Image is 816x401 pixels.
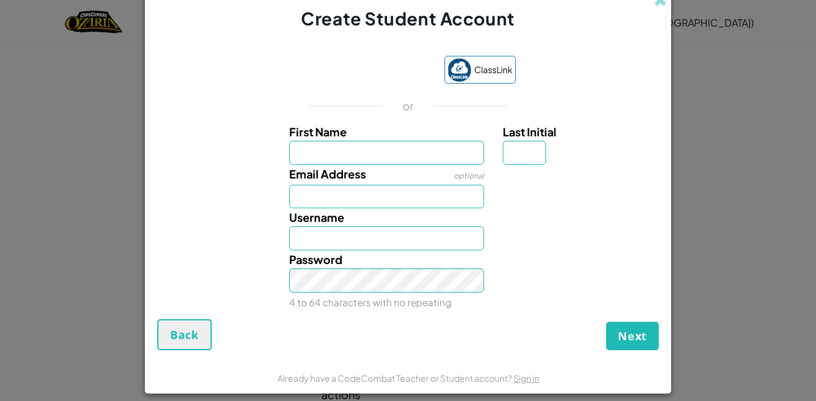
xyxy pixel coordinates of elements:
span: First Name [289,125,347,139]
iframe: Sign in with Google Button [294,58,438,85]
small: 4 to 64 characters with no repeating [289,296,451,308]
button: Next [606,322,659,350]
span: Already have a CodeCombat Teacher or Student account? [277,372,513,384]
span: Back [170,327,199,342]
span: Create Student Account [301,7,514,29]
p: or [402,99,414,113]
span: ClassLink [474,61,513,79]
span: optional [454,171,484,180]
span: Next [618,328,647,343]
span: Password [289,252,342,267]
span: Last Initial [503,125,557,139]
button: Back [157,319,212,350]
a: Sign in [513,372,539,384]
span: Username [289,210,344,224]
img: classlink-logo-small.png [448,58,471,82]
span: Email Address [289,167,366,181]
